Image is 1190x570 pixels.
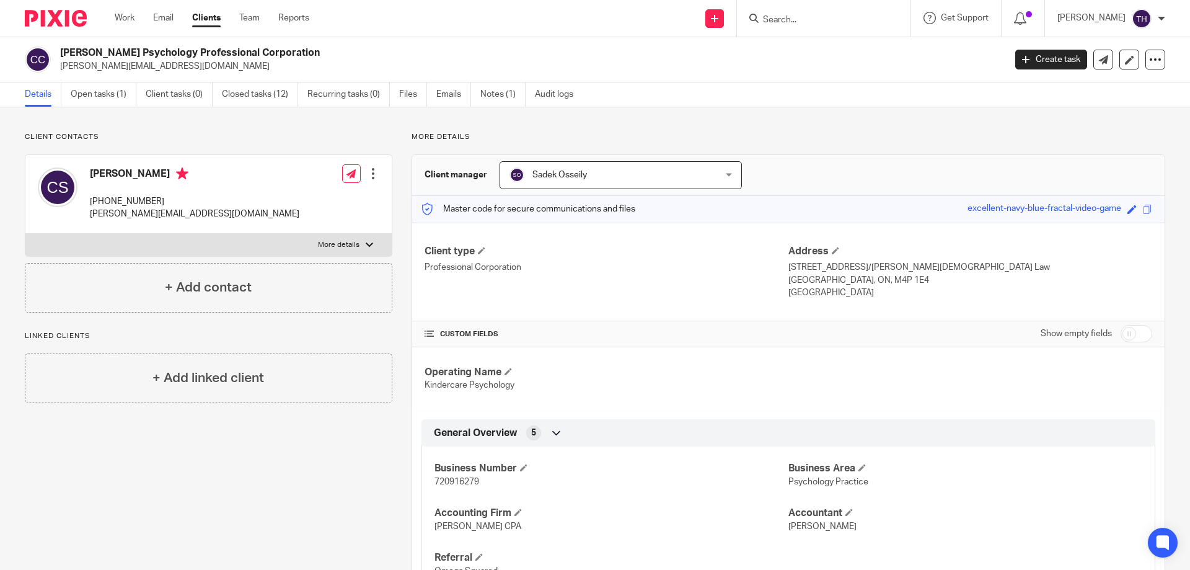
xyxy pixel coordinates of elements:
[788,522,857,531] span: [PERSON_NAME]
[25,132,392,142] p: Client contacts
[25,331,392,341] p: Linked clients
[153,12,174,24] a: Email
[1132,9,1152,29] img: svg%3E
[71,82,136,107] a: Open tasks (1)
[25,10,87,27] img: Pixie
[38,167,77,207] img: svg%3E
[509,167,524,182] img: svg%3E
[307,82,390,107] a: Recurring tasks (0)
[222,82,298,107] a: Closed tasks (12)
[192,12,221,24] a: Clients
[425,381,514,390] span: Kindercare Psychology
[239,12,260,24] a: Team
[762,15,873,26] input: Search
[1015,50,1087,69] a: Create task
[434,427,517,440] span: General Overview
[436,82,471,107] a: Emails
[434,478,479,486] span: 720916279
[480,82,526,107] a: Notes (1)
[90,167,299,183] h4: [PERSON_NAME]
[434,551,788,564] h4: Referral
[1041,327,1112,340] label: Show empty fields
[434,522,521,531] span: [PERSON_NAME] CPA
[60,60,997,73] p: [PERSON_NAME][EMAIL_ADDRESS][DOMAIN_NAME]
[165,278,252,297] h4: + Add contact
[788,274,1152,287] p: [GEOGRAPHIC_DATA], ON, M4P 1E4
[146,82,213,107] a: Client tasks (0)
[421,203,635,215] p: Master code for secure communications and files
[531,427,536,439] span: 5
[412,132,1165,142] p: More details
[278,12,309,24] a: Reports
[788,507,1142,520] h4: Accountant
[25,47,51,73] img: svg%3E
[1057,12,1126,24] p: [PERSON_NAME]
[425,366,788,379] h4: Operating Name
[941,14,989,22] span: Get Support
[25,82,61,107] a: Details
[434,507,788,520] h4: Accounting Firm
[425,329,788,339] h4: CUSTOM FIELDS
[788,287,1152,299] p: [GEOGRAPHIC_DATA]
[788,245,1152,258] h4: Address
[115,12,134,24] a: Work
[425,245,788,258] h4: Client type
[318,240,359,250] p: More details
[176,167,188,180] i: Primary
[399,82,427,107] a: Files
[788,261,1152,274] p: [STREET_ADDRESS]/[PERSON_NAME][DEMOGRAPHIC_DATA] Law
[425,261,788,274] p: Professional Corporation
[535,82,583,107] a: Audit logs
[788,478,868,486] span: Psychology Practice
[434,462,788,475] h4: Business Number
[967,202,1121,216] div: excellent-navy-blue-fractal-video-game
[90,208,299,220] p: [PERSON_NAME][EMAIL_ADDRESS][DOMAIN_NAME]
[425,169,487,181] h3: Client manager
[788,462,1142,475] h4: Business Area
[532,171,587,179] span: Sadek Osseily
[152,368,264,388] h4: + Add linked client
[60,47,809,60] h2: [PERSON_NAME] Psychology Professional Corporation
[90,195,299,208] p: [PHONE_NUMBER]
